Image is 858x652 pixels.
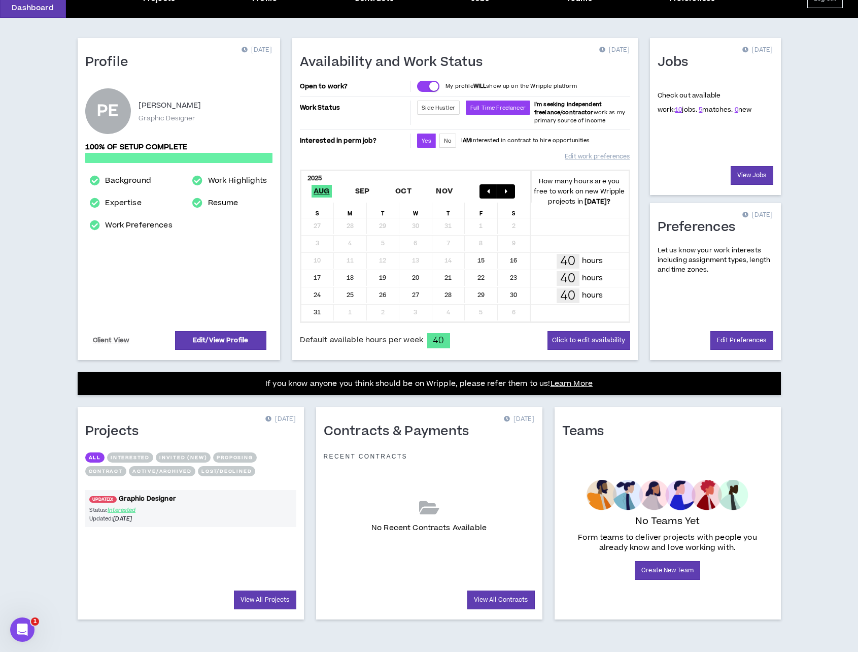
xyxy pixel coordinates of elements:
[213,452,256,463] button: Proposing
[85,54,136,71] h1: Profile
[735,105,752,114] span: new
[175,331,266,350] a: Edit/View Profile
[234,591,296,609] a: View All Projects
[565,148,630,166] a: Edit work preferences
[91,332,131,349] a: Client View
[585,197,610,206] b: [DATE] ?
[599,45,630,55] p: [DATE]
[371,523,487,534] p: No Recent Contracts Available
[735,105,738,114] a: 0
[208,197,238,209] a: Resume
[208,175,267,187] a: Work Highlights
[12,3,54,13] p: Dashboard
[393,185,414,198] span: Oct
[334,203,367,218] div: M
[463,137,471,144] strong: AM
[139,114,196,123] p: Graphic Designer
[582,255,603,267] p: hours
[473,82,487,90] strong: WILL
[658,246,773,275] p: Let us know your work interests including assignment types, length and time zones.
[300,101,409,115] p: Work Status
[324,423,477,440] h1: Contracts & Payments
[129,466,195,476] button: Active/Archived
[461,137,590,145] p: I interested in contract to hire opportunities
[582,273,603,284] p: hours
[566,533,769,553] p: Form teams to deliver projects with people you already know and love working with.
[242,45,272,55] p: [DATE]
[265,378,593,390] p: If you know anyone you think should be on Wripple, please refer them to us!
[658,219,743,236] h1: Preferences
[467,591,535,609] a: View All Contracts
[89,506,191,514] p: Status:
[113,515,132,523] i: [DATE]
[307,174,322,183] b: 2025
[300,134,409,148] p: Interested in perm job?
[300,54,491,71] h1: Availability and Work Status
[353,185,372,198] span: Sep
[422,104,455,112] span: Side Hustler
[10,617,35,642] iframe: Intercom live chat
[108,506,135,514] span: Interested
[85,423,147,440] h1: Projects
[582,290,603,301] p: hours
[85,466,126,476] button: Contract
[465,203,498,218] div: F
[635,561,700,580] a: Create New Team
[105,219,172,232] a: Work Preferences
[530,176,629,207] p: How many hours are you free to work on new Wripple projects in
[504,414,534,425] p: [DATE]
[699,105,702,114] a: 5
[301,203,334,218] div: S
[742,45,773,55] p: [DATE]
[710,331,773,350] a: Edit Preferences
[97,104,118,119] div: PE
[85,142,272,153] p: 100% of setup complete
[85,452,105,463] button: All
[562,423,612,440] h1: Teams
[105,197,141,209] a: Expertise
[300,82,409,90] p: Open to work?
[265,414,296,425] p: [DATE]
[31,617,39,626] span: 1
[432,203,465,218] div: T
[658,91,752,114] p: Check out available work:
[547,331,630,350] button: Click to edit availability
[658,54,696,71] h1: Jobs
[198,466,255,476] button: Lost/Declined
[312,185,332,198] span: Aug
[445,82,577,90] p: My profile show up on the Wripple platform
[300,335,423,346] span: Default available hours per week
[107,452,153,463] button: Interested
[367,203,400,218] div: T
[675,105,682,114] a: 10
[89,514,191,523] p: Updated:
[89,496,117,503] span: UPDATED!
[139,100,201,112] p: [PERSON_NAME]
[498,203,531,218] div: S
[731,166,773,185] a: View Jobs
[422,137,431,145] span: Yes
[699,105,733,114] span: matches.
[399,203,432,218] div: W
[534,101,602,116] b: I'm seeking independent freelance/contractor
[85,494,296,504] a: UPDATED!Graphic Designer
[587,480,748,510] img: empty
[85,88,131,134] div: Paul E.
[444,137,452,145] span: No
[551,378,593,389] a: Learn More
[324,452,408,461] p: Recent Contracts
[635,514,700,529] p: No Teams Yet
[742,210,773,220] p: [DATE]
[105,175,151,187] a: Background
[434,185,455,198] span: Nov
[534,101,625,124] span: work as my primary source of income
[156,452,211,463] button: Invited (new)
[675,105,697,114] span: jobs.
